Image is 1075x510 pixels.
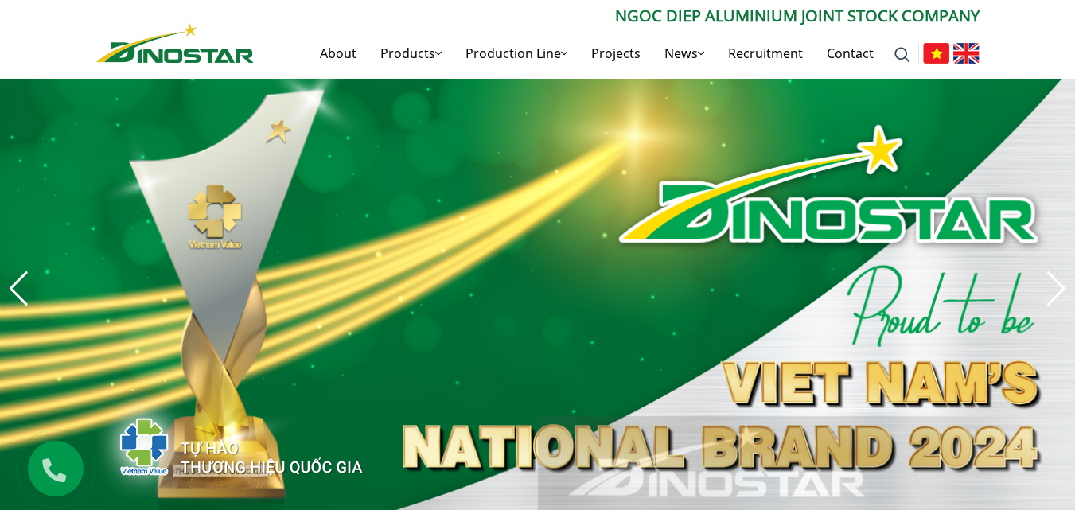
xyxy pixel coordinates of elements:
a: News [652,28,716,79]
div: Previous slide [8,271,29,306]
a: Production Line [454,28,579,79]
img: Tiếng Việt [923,43,949,64]
img: search [894,47,910,63]
img: Nhôm Dinostar [96,23,254,63]
img: English [953,43,980,64]
a: Nhôm Dinostar [96,20,254,62]
a: Recruitment [716,28,815,79]
a: About [308,28,368,79]
p: Ngoc Diep Aluminium Joint Stock Company [254,4,980,28]
img: thqg [72,389,365,497]
a: Contact [815,28,886,79]
a: Products [368,28,454,79]
div: Next slide [1046,271,1067,306]
a: Projects [579,28,652,79]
